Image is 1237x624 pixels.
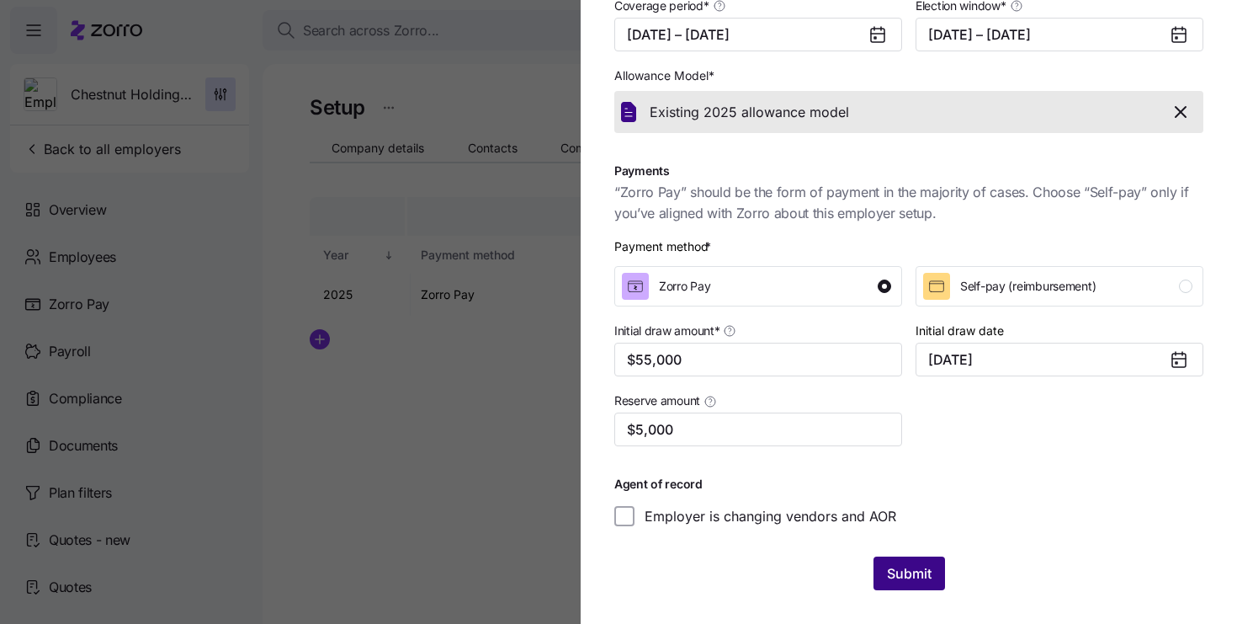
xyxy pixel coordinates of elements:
button: Submit [873,557,945,590]
span: Initial draw amount * [614,323,719,339]
h1: Agent of record [614,477,1203,492]
span: Zorro Pay [659,278,710,295]
span: Reserve amount [614,392,700,409]
button: [DATE] – [DATE] [614,18,902,51]
h1: Payments [614,163,1203,179]
input: MM/DD/YYYY [916,343,1203,376]
span: Existing 2025 allowance model [650,102,849,123]
span: Self-pay (reimbursement) [960,278,1096,295]
label: Employer is changing vendors and AOR [634,506,896,526]
span: Submit [887,563,932,584]
span: Allowance Model * [614,67,714,84]
div: Payment method [614,237,714,256]
button: [DATE] – [DATE] [916,18,1203,51]
span: “Zorro Pay” should be the form of payment in the majority of cases. Choose “Self-pay” only if you... [614,182,1203,224]
label: Initial draw date [916,322,1004,340]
